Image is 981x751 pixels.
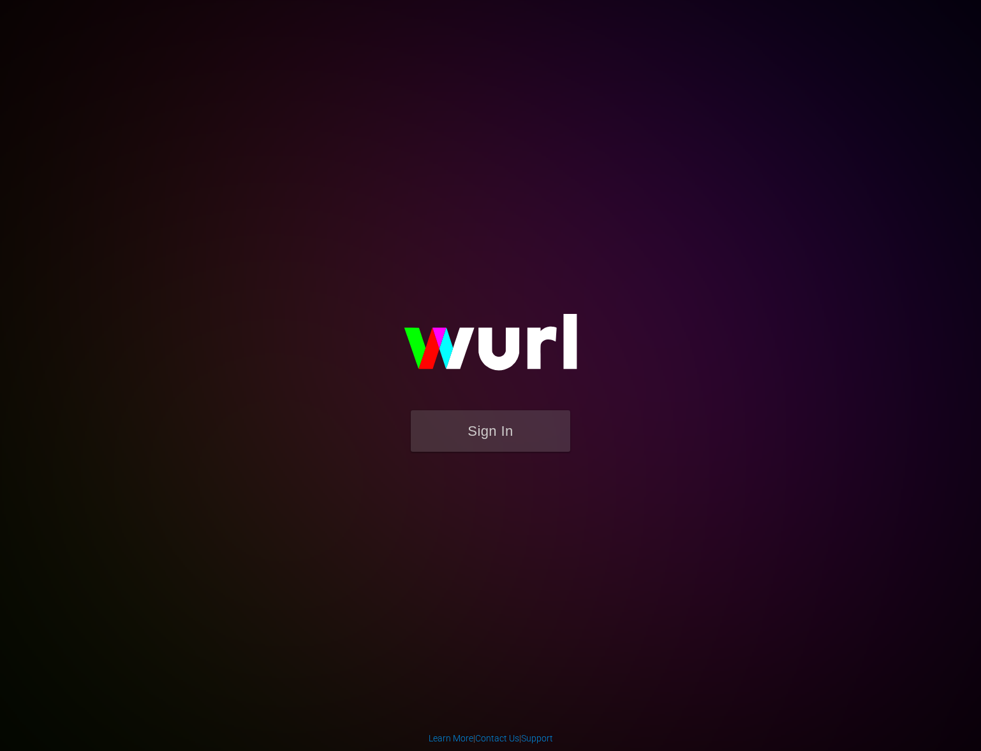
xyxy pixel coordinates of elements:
[521,733,553,743] a: Support
[475,733,519,743] a: Contact Us
[429,733,473,743] a: Learn More
[363,286,618,410] img: wurl-logo-on-black-223613ac3d8ba8fe6dc639794a292ebdb59501304c7dfd60c99c58986ef67473.svg
[429,732,553,745] div: | |
[411,410,570,452] button: Sign In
